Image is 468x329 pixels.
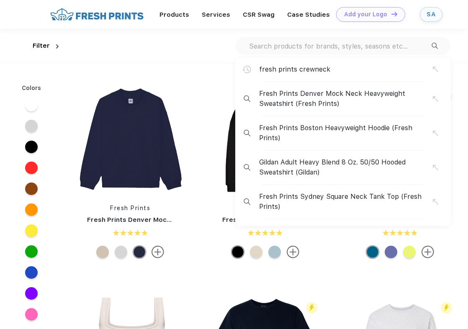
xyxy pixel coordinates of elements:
[250,246,262,258] div: Sand
[433,67,438,72] img: copy_suggestion.svg
[344,11,387,18] div: Add your Logo
[259,192,433,212] span: Fresh Prints Sydney Square Neck Tank Top (Fresh Prints)
[96,246,109,258] div: Sand
[159,11,189,18] a: Products
[244,130,250,136] img: desktop_search_2.svg
[433,131,438,136] img: copy_suggestion.svg
[259,64,330,75] span: fresh prints crewneck
[244,95,250,102] img: desktop_search_2.svg
[222,216,355,224] a: Fresh Prints Boston Heavyweight Hoodie
[243,66,251,73] img: search_history.svg
[243,11,275,18] a: CSR Swag
[268,246,281,258] div: Slate Blue
[259,89,433,109] span: Fresh Prints Denver Mock Neck Heavyweight Sweatshirt (Fresh Prints)
[202,11,230,18] a: Services
[48,7,146,22] img: fo%20logo%202.webp
[433,165,438,170] img: copy_suggestion.svg
[87,216,269,224] a: Fresh Prints Denver Mock Neck Heavyweight Sweatshirt
[110,205,150,211] a: Fresh Prints
[259,123,433,143] span: Fresh Prints Boston Heavyweight Hoodie (Fresh Prints)
[133,246,146,258] div: Navy
[210,84,321,195] img: func=resize&h=266
[403,246,416,258] div: Safety Green
[306,302,317,314] img: flash_active_toggle.svg
[433,199,438,205] img: copy_suggestion.svg
[433,96,438,102] img: copy_suggestion.svg
[427,11,436,18] div: SA
[259,157,433,177] span: Gildan Adult Heavy Blend 8 Oz. 50/50 Hooded Sweatshirt (Gildan)
[441,302,452,314] img: flash_active_toggle.svg
[231,246,244,258] div: Black
[152,246,164,258] img: more.svg
[366,246,379,258] div: Antique Sapphire
[15,84,48,93] div: Colors
[391,12,397,16] img: DT
[115,246,127,258] div: Ash Grey mto
[33,41,50,51] div: Filter
[248,41,432,51] input: Search products for brands, styles, seasons etc...
[432,43,438,49] img: desktop_search_2.svg
[385,246,397,258] div: Violet
[287,246,299,258] img: more.svg
[422,246,434,258] img: more.svg
[56,44,59,49] img: dropdown.png
[244,164,250,171] img: desktop_search_2.svg
[420,7,442,22] a: SA
[75,84,186,195] img: func=resize&h=266
[244,198,250,205] img: desktop_search_2.svg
